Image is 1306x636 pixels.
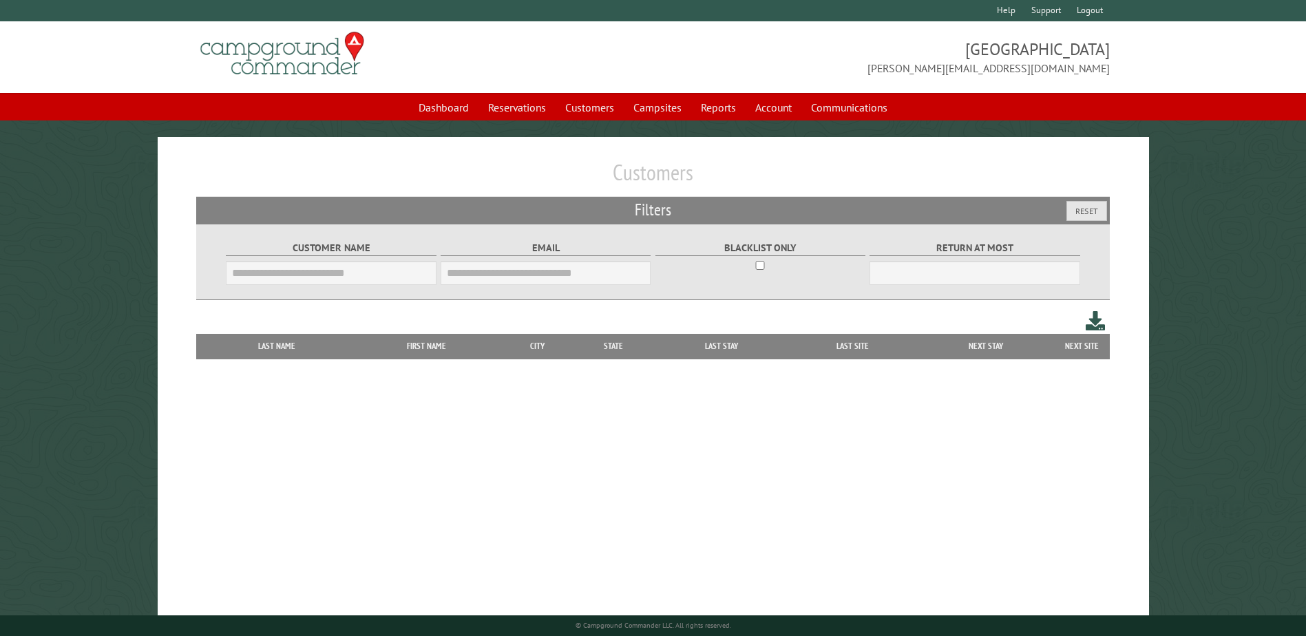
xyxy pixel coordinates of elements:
img: Campground Commander [196,27,368,81]
a: Reports [693,94,744,120]
th: Next Site [1055,334,1110,359]
th: State [571,334,656,359]
a: Campsites [625,94,690,120]
span: [GEOGRAPHIC_DATA] [PERSON_NAME][EMAIL_ADDRESS][DOMAIN_NAME] [653,38,1110,76]
th: Last Stay [656,334,788,359]
th: City [503,334,571,359]
label: Email [441,240,651,256]
small: © Campground Commander LLC. All rights reserved. [576,621,731,630]
a: Customers [557,94,622,120]
label: Blacklist only [655,240,865,256]
a: Dashboard [410,94,477,120]
th: First Name [350,334,503,359]
a: Account [747,94,800,120]
th: Last Site [788,334,917,359]
th: Last Name [203,334,350,359]
label: Return at most [870,240,1079,256]
h1: Customers [196,159,1109,197]
a: Communications [803,94,896,120]
a: Download this customer list (.csv) [1086,308,1106,334]
h2: Filters [196,197,1109,223]
a: Reservations [480,94,554,120]
button: Reset [1066,201,1107,221]
label: Customer Name [226,240,436,256]
th: Next Stay [918,334,1055,359]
